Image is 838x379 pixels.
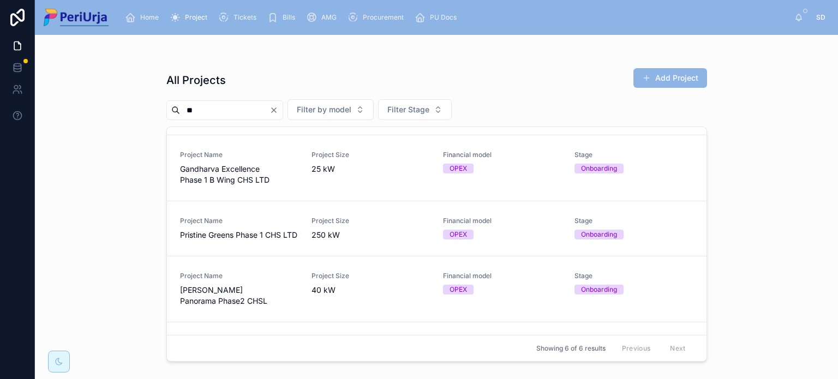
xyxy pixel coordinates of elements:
span: Project [185,13,207,22]
span: Stage [574,216,693,225]
div: OPEX [450,285,467,294]
div: Onboarding [581,164,617,173]
span: Pristine Greens Phase 1 CHS LTD [180,230,298,240]
a: Project [166,8,215,27]
span: PU Docs [430,13,457,22]
span: Procurement [363,13,404,22]
button: Select Button [378,99,452,120]
span: Project Size [312,272,430,280]
a: Procurement [344,8,411,27]
div: OPEX [450,164,467,173]
button: Add Project [633,68,707,88]
span: Project Name [180,216,298,225]
a: AMG [303,8,344,27]
span: Project Size [312,216,430,225]
a: Bills [264,8,303,27]
img: App logo [44,9,109,26]
span: Project Name [180,272,298,280]
button: Clear [270,106,283,115]
span: Stage [574,151,693,159]
div: scrollable content [117,5,794,29]
div: OPEX [450,230,467,239]
span: SD [816,13,825,22]
span: Project Name [180,151,298,159]
a: Project NameWoodsVille Phase-III CProject Size10 kWFinancial modelOPEXStageCommissioned [167,322,707,377]
span: Filter by model [297,104,351,115]
span: AMG [321,13,337,22]
span: 25 kW [312,164,430,175]
span: Stage [574,272,693,280]
span: Filter Stage [387,104,429,115]
a: Project Name[PERSON_NAME] Panorama Phase2 CHSLProject Size40 kWFinancial modelOPEXStageOnboarding [167,256,707,322]
span: Tickets [234,13,256,22]
span: Bills [283,13,295,22]
span: [PERSON_NAME] Panorama Phase2 CHSL [180,285,298,306]
a: PU Docs [411,8,464,27]
h1: All Projects [166,73,226,88]
a: Project NamePristine Greens Phase 1 CHS LTDProject Size250 kWFinancial modelOPEXStageOnboarding [167,201,707,256]
div: Onboarding [581,285,617,294]
span: Showing 6 of 6 results [536,344,606,353]
span: Financial model [443,272,561,280]
span: 40 kW [312,285,430,296]
span: Home [140,13,159,22]
a: Home [122,8,166,27]
span: Gandharva Excellence Phase 1 B Wing CHS LTD [180,164,298,185]
span: 250 kW [312,230,430,240]
div: Onboarding [581,230,617,239]
span: Financial model [443,151,561,159]
a: Tickets [215,8,264,27]
button: Select Button [288,99,374,120]
span: Financial model [443,216,561,225]
a: Project NameGandharva Excellence Phase 1 B Wing CHS LTDProject Size25 kWFinancial modelOPEXStageO... [167,135,707,201]
span: Project Size [312,151,430,159]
